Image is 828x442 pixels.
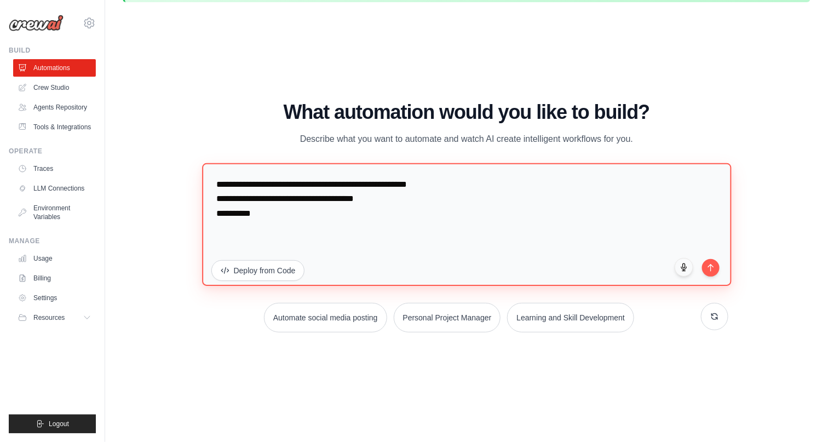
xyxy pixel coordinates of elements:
[13,118,96,136] a: Tools & Integrations
[9,46,96,55] div: Build
[9,415,96,433] button: Logout
[13,309,96,326] button: Resources
[9,147,96,156] div: Operate
[13,59,96,77] a: Automations
[13,79,96,96] a: Crew Studio
[13,199,96,226] a: Environment Variables
[13,99,96,116] a: Agents Repository
[264,303,387,332] button: Automate social media posting
[773,389,828,442] iframe: Chat Widget
[13,289,96,307] a: Settings
[205,101,729,123] h1: What automation would you like to build?
[13,250,96,267] a: Usage
[283,132,651,146] p: Describe what you want to automate and watch AI create intelligent workflows for you.
[13,160,96,177] a: Traces
[49,420,69,428] span: Logout
[507,303,634,332] button: Learning and Skill Development
[33,313,65,322] span: Resources
[9,237,96,245] div: Manage
[9,15,64,31] img: Logo
[394,303,501,332] button: Personal Project Manager
[13,180,96,197] a: LLM Connections
[211,260,305,281] button: Deploy from Code
[13,269,96,287] a: Billing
